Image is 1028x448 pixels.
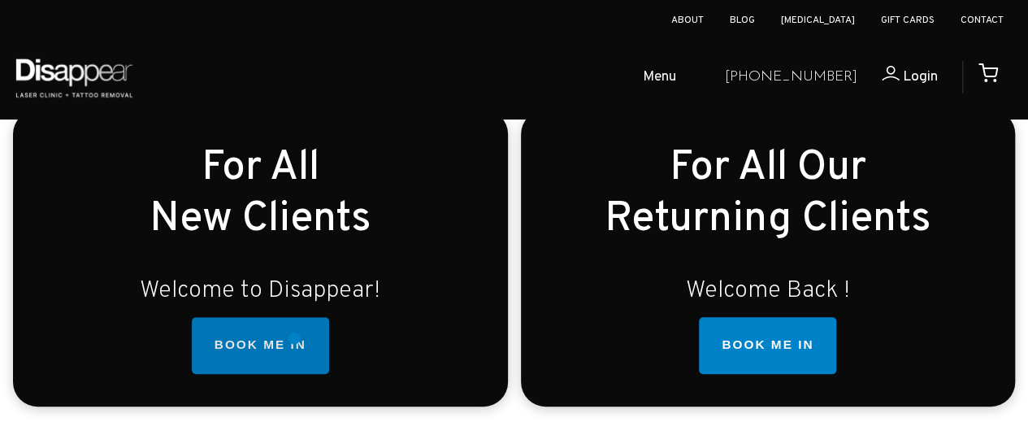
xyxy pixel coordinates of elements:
[150,142,371,246] small: For All New Clients
[686,276,850,306] small: Welcome Back !
[781,14,855,27] a: [MEDICAL_DATA]
[586,52,712,104] a: Menu
[140,276,380,306] small: Welcome to Disappear!
[671,14,704,27] a: About
[961,14,1004,27] a: Contact
[730,14,755,27] a: Blog
[857,66,938,89] a: Login
[699,317,836,374] a: BOOK ME IN
[605,142,930,246] small: For All Our Returning Clients
[12,49,136,107] img: Disappear - Laser Clinic and Tattoo Removal Services in Sydney, Australia
[725,66,857,89] a: [PHONE_NUMBER]
[881,14,935,27] a: Gift Cards
[192,317,329,374] a: BOOK ME IN
[148,52,712,104] ul: Open Mobile Menu
[643,66,676,89] span: Menu
[903,67,938,86] span: Login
